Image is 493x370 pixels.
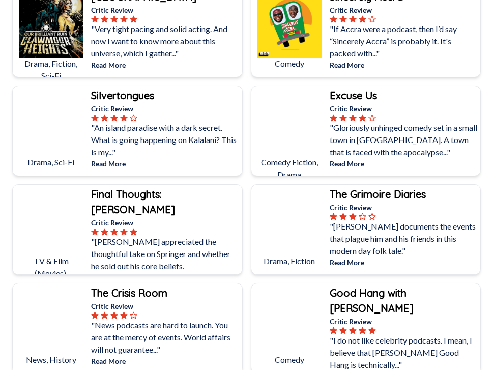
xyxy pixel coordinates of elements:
[91,60,240,70] p: Read More
[330,103,478,114] p: Critic Review
[330,316,478,327] p: Critic Review
[257,191,322,255] img: The Grimoire Diaries
[91,122,240,158] p: "An island paradise with a dark secret. What is going happening on Kalalani? This is my..."
[91,356,240,366] p: Read More
[330,287,414,315] b: Good Hang with [PERSON_NAME]
[19,58,83,82] p: Drama, Fiction, Sci-Fi
[91,236,240,284] p: "[PERSON_NAME] appreciated the thoughtful take on Springer and whether he sold out his core belie...
[91,5,240,15] p: Critic Review
[91,188,175,216] b: Final Thoughts: [PERSON_NAME]
[91,158,240,169] p: Read More
[330,5,478,15] p: Critic Review
[19,255,83,304] p: TV & Film (Movies), Documentary, Reality TV
[91,103,240,114] p: Critic Review
[91,287,167,299] b: The Crisis Room
[330,188,426,201] b: The Grimoire Diaries
[12,86,243,176] a: SilvertonguesDrama, Sci-FiSilvertonguesCritic Review"An island paradise with a dark secret. What ...
[12,184,243,275] a: Final Thoughts: Jerry SpringerTV & Film (Movies), Documentary, Reality TVFinal Thoughts: [PERSON_...
[257,92,322,156] img: Excuse Us
[257,156,322,181] p: Comedy Fiction, Drama
[19,191,83,255] img: Final Thoughts: Jerry Springer
[19,290,83,354] img: The Crisis Room
[257,58,322,70] p: Comedy
[257,354,322,366] p: Comedy
[91,217,240,228] p: Critic Review
[251,86,481,176] a: Excuse UsComedy Fiction, DramaExcuse UsCritic Review"Gloriously unhinged comedy set in a small to...
[91,319,240,356] p: "News podcasts are hard to launch. You are at the mercy of events. World affairs will not guarant...
[330,89,377,102] b: Excuse Us
[257,290,322,354] img: Good Hang with Amy Poehler
[330,257,478,268] p: Read More
[257,255,322,267] p: Drama, Fiction
[330,23,478,60] p: "If Accra were a podcast, then I’d say “Sincerely Accra” is probably it. It's packed with..."
[91,301,240,311] p: Critic Review
[330,202,478,213] p: Critic Review
[91,89,154,102] b: Silvertongues
[330,158,478,169] p: Read More
[19,156,83,168] p: Drama, Sci-Fi
[330,60,478,70] p: Read More
[330,122,478,158] p: "Gloriously unhinged comedy set in a small town in [GEOGRAPHIC_DATA]. A town that is faced with t...
[19,92,83,156] img: Silvertongues
[330,220,478,257] p: "[PERSON_NAME] documents the events that plague him and his friends in this modern day folk tale."
[91,23,240,60] p: "Very tight pacing and solid acting. And now I want to know more about this universe, which I gat...
[19,354,83,366] p: News, History
[251,184,481,275] a: The Grimoire DiariesDrama, FictionThe Grimoire DiariesCritic Review"[PERSON_NAME] documents the e...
